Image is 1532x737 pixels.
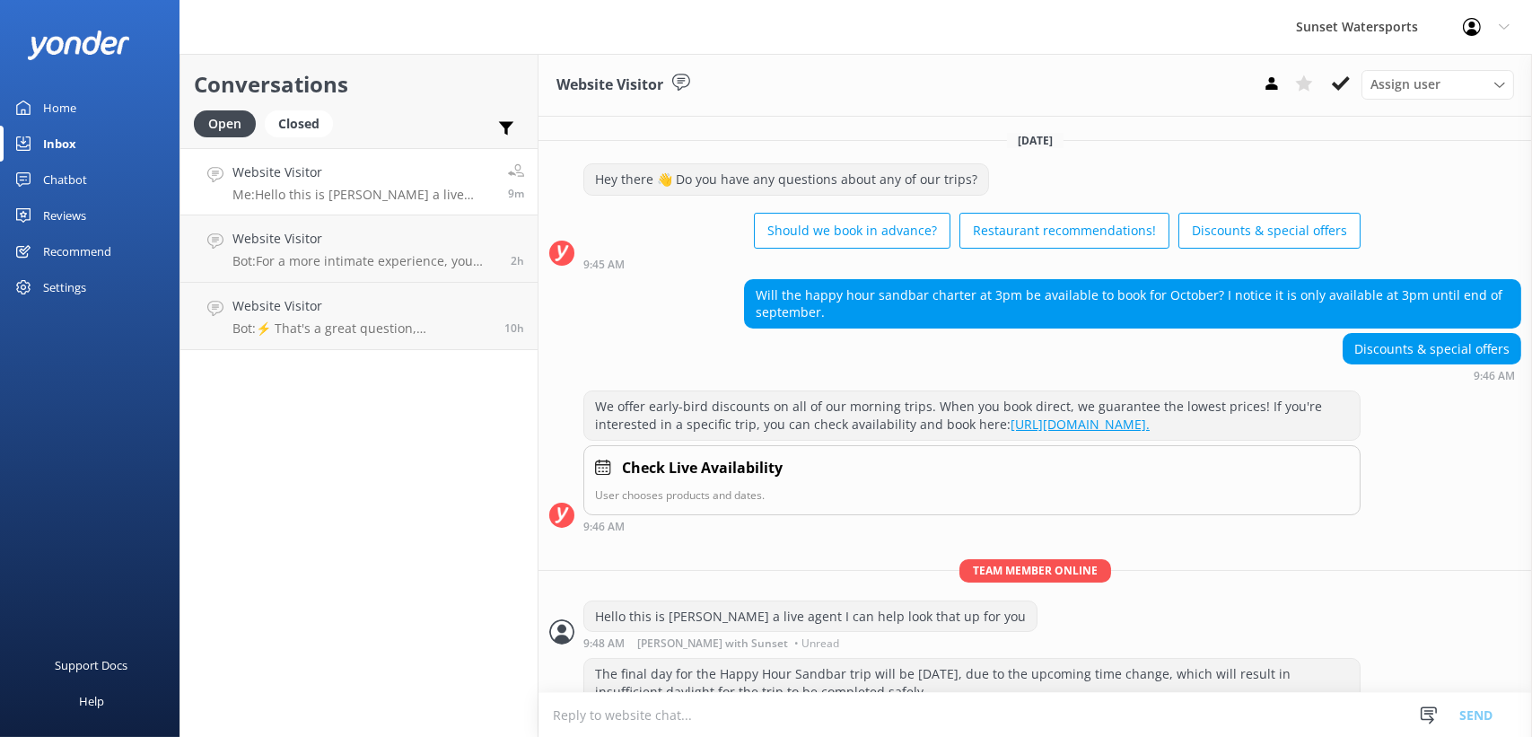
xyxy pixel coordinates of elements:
[508,186,524,201] span: Sep 07 2025 08:48am (UTC -05:00) America/Cancun
[1344,334,1520,364] div: Discounts & special offers
[180,283,538,350] a: Website VisitorBot:⚡ That's a great question, unfortunately I do not know the answer. I'm going t...
[556,74,663,97] h3: Website Visitor
[1361,70,1514,99] div: Assign User
[43,197,86,233] div: Reviews
[232,187,495,203] p: Me: Hello this is [PERSON_NAME] a live agent I can help look that up for you
[43,126,76,162] div: Inbox
[511,253,524,268] span: Sep 07 2025 06:42am (UTC -05:00) America/Cancun
[43,90,76,126] div: Home
[232,296,491,316] h4: Website Visitor
[180,215,538,283] a: Website VisitorBot:For a more intimate experience, you might consider our 15ft Boston Whaler (Coz...
[595,487,1349,504] p: User chooses products and dates.
[1343,369,1521,382] div: Sep 07 2025 08:46am (UTC -05:00) America/Cancun
[583,259,625,270] strong: 9:45 AM
[745,280,1520,328] div: Will the happy hour sandbar charter at 3pm be available to book for October? I notice it is only ...
[232,229,497,249] h4: Website Visitor
[194,67,524,101] h2: Conversations
[232,162,495,182] h4: Website Visitor
[194,113,265,133] a: Open
[56,647,128,683] div: Support Docs
[584,164,988,195] div: Hey there 👋 Do you have any questions about any of our trips?
[584,391,1360,439] div: We offer early-bird discounts on all of our morning trips. When you book direct, we guarantee the...
[584,659,1360,706] div: The final day for the Happy Hour Sandbar trip will be [DATE], due to the upcoming time change, wh...
[584,601,1037,632] div: Hello this is [PERSON_NAME] a live agent I can help look that up for you
[1178,213,1361,249] button: Discounts & special offers
[232,253,497,269] p: Bot: For a more intimate experience, you might consider our 15ft Boston Whaler (Cozy Cruiser), wh...
[43,233,111,269] div: Recommend
[583,258,1361,270] div: Sep 07 2025 08:45am (UTC -05:00) America/Cancun
[1474,371,1515,382] strong: 9:46 AM
[754,213,950,249] button: Should we book in advance?
[1007,133,1064,148] span: [DATE]
[180,148,538,215] a: Website VisitorMe:Hello this is [PERSON_NAME] a live agent I can help look that up for you9m
[504,320,524,336] span: Sep 06 2025 10:30pm (UTC -05:00) America/Cancun
[794,638,839,649] span: • Unread
[1011,416,1150,433] a: [URL][DOMAIN_NAME].
[959,213,1169,249] button: Restaurant recommendations!
[959,559,1111,582] span: Team member online
[1370,75,1440,94] span: Assign user
[194,110,256,137] div: Open
[637,638,788,649] span: [PERSON_NAME] with Sunset
[583,520,1361,532] div: Sep 07 2025 08:46am (UTC -05:00) America/Cancun
[583,638,625,649] strong: 9:48 AM
[583,522,625,532] strong: 9:46 AM
[265,113,342,133] a: Closed
[622,457,783,480] h4: Check Live Availability
[43,162,87,197] div: Chatbot
[265,110,333,137] div: Closed
[79,683,104,719] div: Help
[27,31,130,60] img: yonder-white-logo.png
[583,636,1037,649] div: Sep 07 2025 08:48am (UTC -05:00) America/Cancun
[43,269,86,305] div: Settings
[232,320,491,337] p: Bot: ⚡ That's a great question, unfortunately I do not know the answer. I'm going to reach out to...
